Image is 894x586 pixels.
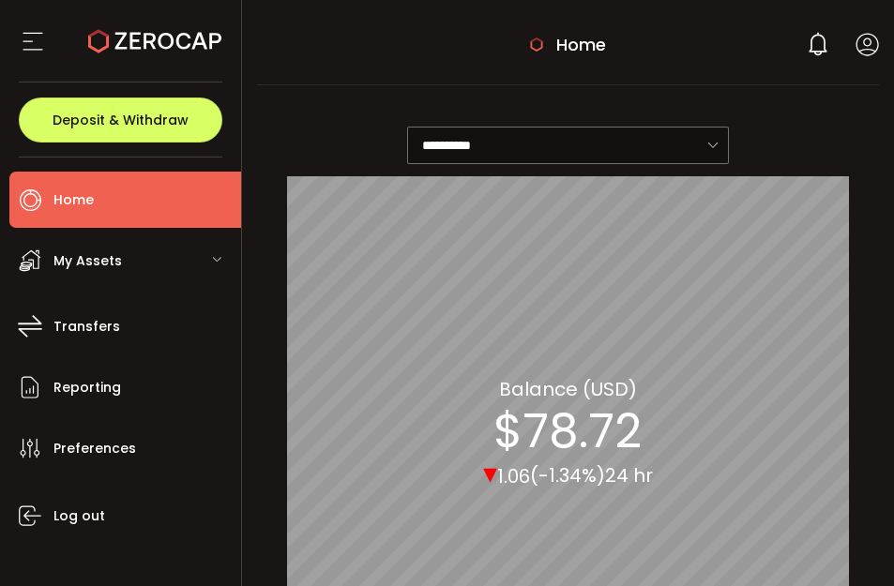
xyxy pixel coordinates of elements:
[499,375,637,403] section: Balance (USD)
[53,435,136,462] span: Preferences
[556,32,606,57] span: Home
[493,403,642,459] section: $78.72
[605,461,653,488] span: 24 hr
[483,453,497,493] span: ▾
[497,463,530,489] span: 1.06
[19,98,222,143] button: Deposit & Withdraw
[53,187,94,214] span: Home
[53,503,105,530] span: Log out
[53,248,122,275] span: My Assets
[53,313,120,340] span: Transfers
[53,113,189,127] span: Deposit & Withdraw
[530,461,605,488] span: (-1.34%)
[675,383,894,586] iframe: Chat Widget
[53,374,121,401] span: Reporting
